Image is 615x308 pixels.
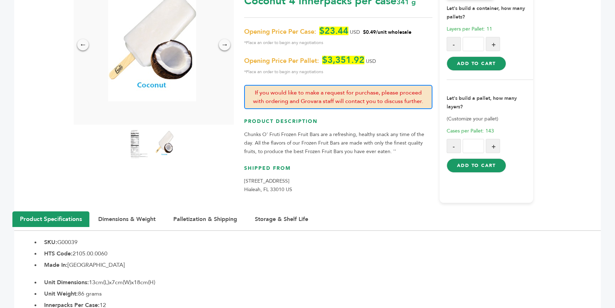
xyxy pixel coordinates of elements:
[244,38,432,47] span: *Place an order to begin any negotiations
[44,250,73,258] b: HTS Code:
[91,212,163,227] button: Dimensions & Weight
[447,5,525,20] strong: Let's build a container, how many pallets?
[486,139,500,153] button: +
[244,177,432,194] p: [STREET_ADDRESS] Hialeah, FL 33010 US
[44,279,89,286] b: Unit Dimensions:
[447,115,533,123] p: (Customize your pallet)
[486,37,500,51] button: +
[447,139,461,153] button: -
[44,290,78,298] b: Unit Weight:
[363,29,411,36] span: $0.49/unit wholesale
[41,249,601,258] li: 2105.00.0060
[319,27,348,35] span: $23.44
[12,211,89,227] button: Product Specifications
[77,39,89,50] div: ←
[447,56,506,71] button: Add to Cart
[41,261,601,269] li: [GEOGRAPHIC_DATA]
[244,118,432,130] h3: Product Description
[447,37,461,51] button: -
[447,128,494,134] span: Cases per Pallet: 143
[41,290,601,298] li: 86 grams
[244,165,432,177] h3: Shipped From
[156,130,173,158] img: Chunks O' Fruit Real Fruit Bar Coconut 4 innerpacks per case 341 g
[366,58,376,65] span: USD
[44,238,57,246] b: SKU:
[447,95,517,110] strong: Let's build a pallet, how many layers?
[244,130,432,156] p: Chunks O' Fruti Frozen Fruit Bars are a refreshing, healthy snack any time of the day. All the fl...
[131,130,148,158] img: Chunks O' Fruit Real Fruit Bar Coconut 4 innerpacks per case 341 g Nutrition Info
[219,39,230,50] div: →
[447,26,492,32] span: Layers per Pallet: 11
[244,85,432,109] p: If you would like to make a request for purchase, please proceed with ordering and Grovara staff ...
[166,212,244,227] button: Palletization & Shipping
[248,212,315,227] button: Storage & Shelf Life
[350,29,360,36] span: USD
[244,28,316,36] span: Opening Price Per Case:
[322,56,364,64] span: $3,351.92
[41,238,601,247] li: G00039
[447,158,506,173] button: Add to Cart
[41,278,601,287] li: 13cm(L)x7cm(W)x18cm(H)
[244,67,432,76] span: *Place an order to begin any negotiations
[44,261,68,269] b: Made In:
[244,57,319,65] span: Opening Price Per Pallet:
